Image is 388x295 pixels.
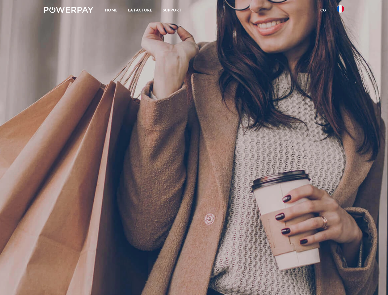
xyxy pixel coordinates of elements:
[100,5,123,16] a: Home
[315,5,331,16] a: CG
[337,5,344,13] img: fr
[158,5,187,16] a: Support
[44,7,93,13] img: logo-powerpay-white.svg
[123,5,158,16] a: LA FACTURE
